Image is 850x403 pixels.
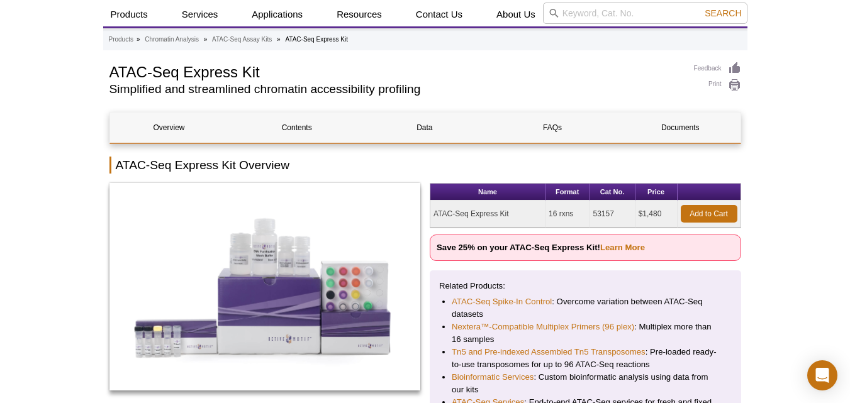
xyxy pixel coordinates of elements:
li: : Custom bioinformatic analysis using data from our kits [452,371,719,396]
a: Services [174,3,226,26]
li: : Overcome variation between ATAC-Seq datasets [452,295,719,321]
a: Print [694,79,741,92]
li: : Multiplex more than 16 samples [452,321,719,346]
span: Search [705,8,741,18]
td: $1,480 [635,201,678,228]
h2: Simplified and streamlined chromatin accessibility profiling [109,84,681,95]
li: » [137,36,140,43]
a: Learn More [600,243,645,252]
td: 53157 [590,201,635,228]
h2: ATAC-Seq Express Kit Overview [109,157,741,174]
a: Contents [238,113,356,143]
th: Format [545,184,590,201]
a: Nextera™-Compatible Multiplex Primers (96 plex) [452,321,634,333]
img: ATAC-Seq Express Kit [109,183,421,390]
a: Contact Us [408,3,470,26]
li: » [204,36,208,43]
a: FAQs [493,113,612,143]
a: ATAC-Seq Assay Kits [212,34,272,45]
a: Resources [329,3,389,26]
a: Bioinformatic Services [452,371,534,384]
a: Feedback [694,62,741,75]
li: » [277,36,281,43]
a: ATAC-Seq Spike-In Control [452,295,552,308]
li: ATAC-Seq Express Kit [285,36,348,43]
a: About Us [489,3,543,26]
li: : Pre-loaded ready-to-use transposomes for up to 96 ATAC-Seq reactions [452,346,719,371]
strong: Save 25% on your ATAC-Seq Express Kit! [437,243,645,252]
input: Keyword, Cat. No. [543,3,747,24]
th: Cat No. [590,184,635,201]
p: Related Products: [439,280,732,292]
a: Chromatin Analysis [145,34,199,45]
a: Documents [621,113,739,143]
a: Products [103,3,155,26]
div: Open Intercom Messenger [807,360,837,390]
a: Overview [110,113,228,143]
a: Tn5 and Pre-indexed Assembled Tn5 Transposomes [452,346,646,358]
a: Products [109,34,133,45]
th: Name [430,184,545,201]
a: Applications [244,3,310,26]
th: Price [635,184,678,201]
td: ATAC-Seq Express Kit [430,201,545,228]
a: Data [366,113,484,143]
button: Search [701,8,745,19]
h1: ATAC-Seq Express Kit [109,62,681,80]
a: Add to Cart [681,205,737,223]
td: 16 rxns [545,201,590,228]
